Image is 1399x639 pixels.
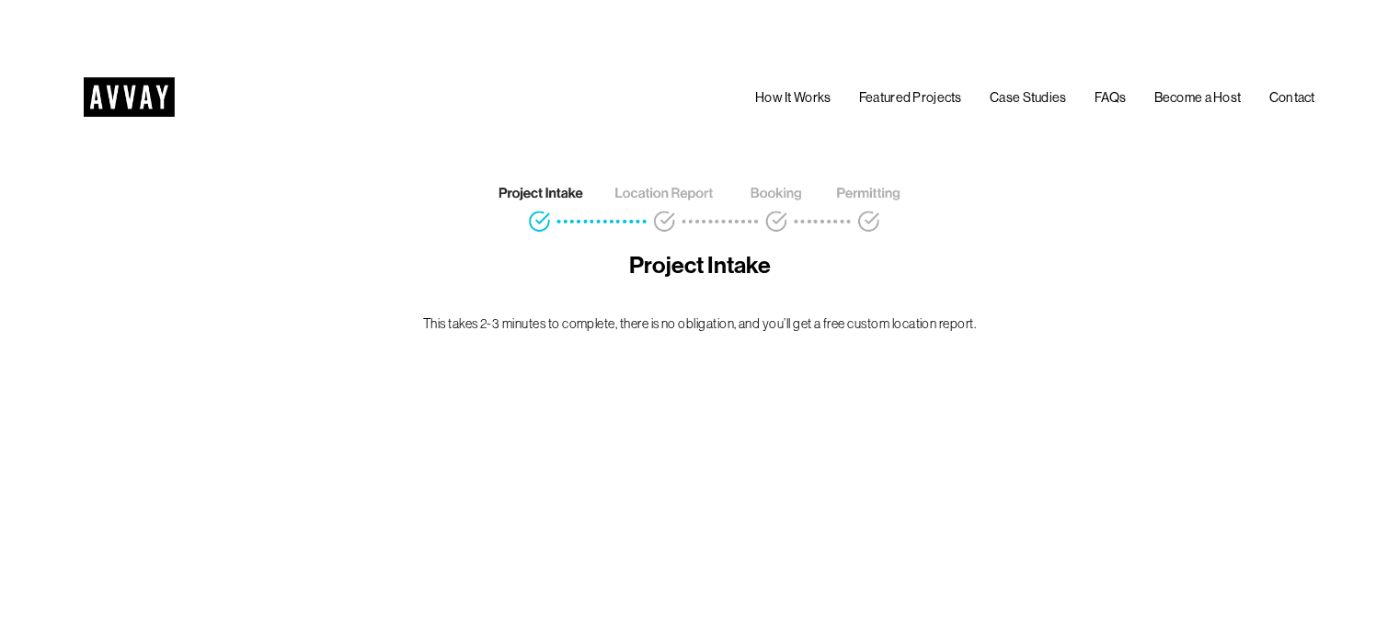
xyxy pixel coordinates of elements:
h4: Project Intake [395,251,1005,280]
img: AVVAY - The First Nationwide Location Scouting Co. [84,77,175,117]
a: How It Works [755,87,831,109]
a: Become a Host [1154,87,1242,109]
a: FAQs [1095,87,1126,109]
a: Featured Projects [859,87,962,109]
a: Contact [1269,87,1315,109]
p: This takes 2-3 minutes to complete, there is no obligation, and you’ll get a free custom location... [395,314,1005,335]
a: Case Studies [990,87,1066,109]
